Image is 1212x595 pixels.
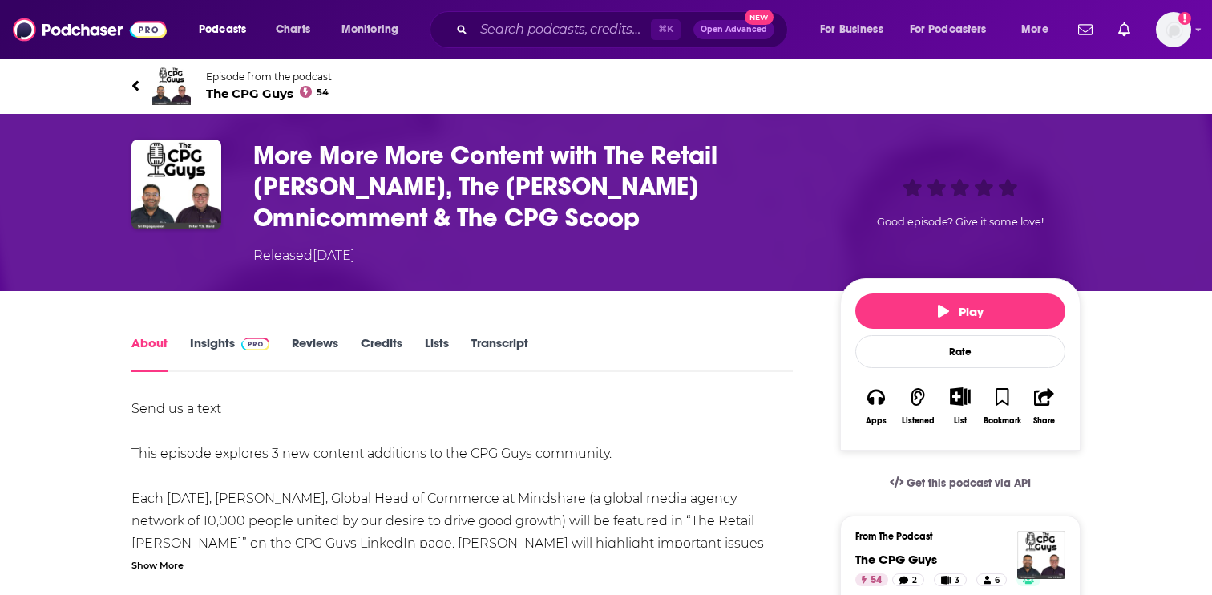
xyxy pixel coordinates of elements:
[995,573,1000,589] span: 6
[866,416,887,426] div: Apps
[361,335,402,372] a: Credits
[1156,12,1191,47] button: Show profile menu
[943,387,976,405] button: Show More Button
[855,377,897,435] button: Apps
[190,335,269,372] a: InsightsPodchaser Pro
[938,304,984,319] span: Play
[809,17,903,42] button: open menu
[199,18,246,41] span: Podcasts
[1033,416,1055,426] div: Share
[976,573,1007,586] a: 6
[1156,12,1191,47] img: User Profile
[745,10,774,25] span: New
[910,18,987,41] span: For Podcasters
[934,573,967,586] a: 3
[152,67,191,105] img: The CPG Guys
[330,17,419,42] button: open menu
[1024,377,1065,435] button: Share
[820,18,883,41] span: For Business
[474,17,651,42] input: Search podcasts, credits, & more...
[899,17,1010,42] button: open menu
[1010,17,1069,42] button: open menu
[981,377,1023,435] button: Bookmark
[1112,16,1137,43] a: Show notifications dropdown
[131,140,221,229] img: More More More Content with The Retail Media Minute, The Gildenberg Omnicomment & The CPG Scoop
[471,335,528,372] a: Transcript
[1156,12,1191,47] span: Logged in as Marketing09
[131,67,1081,105] a: The CPG GuysEpisode from the podcastThe CPG Guys54
[131,401,221,416] a: Send us a text
[701,26,767,34] span: Open Advanced
[907,476,1031,490] span: Get this podcast via API
[1072,16,1099,43] a: Show notifications dropdown
[892,573,924,586] a: 2
[855,293,1065,329] button: Play
[253,140,814,233] h1: More More More Content with The Retail Media Minute, The Gildenberg Omnicomment & The CPG Scoop
[855,552,937,567] a: The CPG Guys
[425,335,449,372] a: Lists
[651,19,681,40] span: ⌘ K
[955,573,959,589] span: 3
[13,14,167,45] img: Podchaser - Follow, Share and Rate Podcasts
[855,531,1052,542] h3: From The Podcast
[855,573,888,586] a: 54
[877,463,1044,503] a: Get this podcast via API
[265,17,320,42] a: Charts
[871,573,882,589] span: 54
[902,416,935,426] div: Listened
[855,335,1065,368] div: Rate
[445,11,803,48] div: Search podcasts, credits, & more...
[877,216,1044,228] span: Good episode? Give it some love!
[292,335,338,372] a: Reviews
[317,89,329,96] span: 54
[897,377,939,435] button: Listened
[253,246,355,265] div: Released [DATE]
[693,20,774,39] button: Open AdvancedNew
[188,17,267,42] button: open menu
[1178,12,1191,25] svg: Add a profile image
[206,71,332,83] span: Episode from the podcast
[939,377,981,435] div: Show More ButtonList
[241,338,269,350] img: Podchaser Pro
[1021,18,1048,41] span: More
[984,416,1021,426] div: Bookmark
[912,573,917,589] span: 2
[1017,531,1065,579] img: The CPG Guys
[341,18,398,41] span: Monitoring
[954,415,967,426] div: List
[206,86,332,101] span: The CPG Guys
[276,18,310,41] span: Charts
[131,335,168,372] a: About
